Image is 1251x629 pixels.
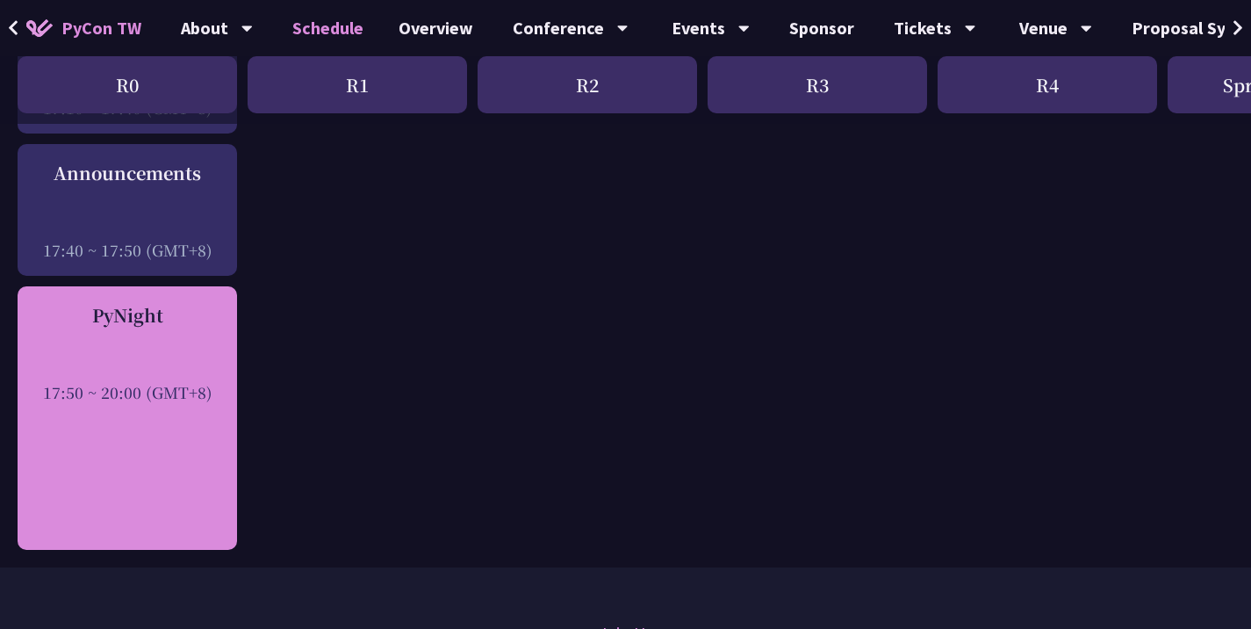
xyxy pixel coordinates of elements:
[26,302,228,329] div: PyNight
[18,56,237,113] div: R0
[26,19,53,37] img: Home icon of PyCon TW 2025
[26,160,228,186] div: Announcements
[26,239,228,261] div: 17:40 ~ 17:50 (GMT+8)
[248,56,467,113] div: R1
[61,15,141,41] span: PyCon TW
[708,56,927,113] div: R3
[938,56,1157,113] div: R4
[9,6,159,50] a: PyCon TW
[478,56,697,113] div: R2
[26,381,228,403] div: 17:50 ~ 20:00 (GMT+8)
